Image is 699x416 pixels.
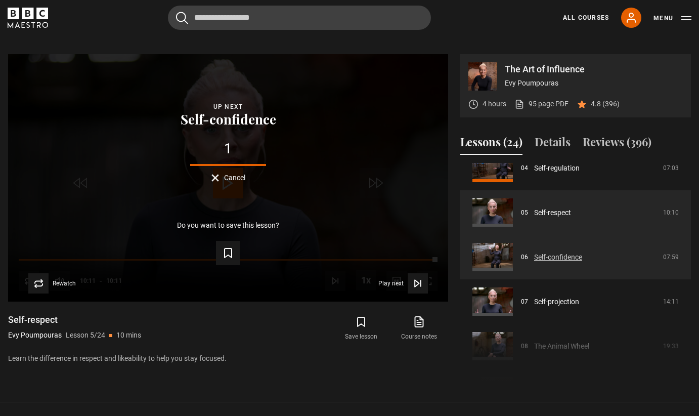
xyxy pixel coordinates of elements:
p: Evy Poumpouras [505,78,683,89]
button: Reviews (396) [583,134,651,155]
svg: BBC Maestro [8,8,48,28]
button: Lessons (24) [460,134,522,155]
p: Do you want to save this lesson? [177,222,279,229]
button: Rewatch [28,273,76,294]
a: Self-projection [534,297,579,307]
p: 4.8 (396) [591,99,620,109]
div: 1 [24,142,432,156]
a: Course notes [390,314,448,343]
p: Evy Poumpouras [8,330,62,341]
video-js: Video Player [8,54,448,302]
span: Cancel [224,174,245,181]
a: Self-regulation [534,163,580,174]
button: Toggle navigation [653,13,691,23]
p: 10 mins [116,330,141,341]
p: Learn the difference in respect and likeability to help you stay focused. [8,353,448,364]
button: Self-confidence [178,112,279,127]
div: Up next [24,102,432,112]
a: Self-respect [534,207,571,218]
h1: Self-respect [8,314,141,326]
a: 95 page PDF [514,99,569,109]
input: Search [168,6,431,30]
button: Save lesson [332,314,390,343]
p: 4 hours [483,99,506,109]
span: Play next [378,280,404,286]
p: Lesson 5/24 [66,330,105,341]
button: Play next [378,273,428,294]
span: Rewatch [53,280,76,286]
a: All Courses [563,13,609,22]
button: Cancel [211,174,245,182]
a: Self-confidence [534,252,582,263]
p: The Art of Influence [505,65,683,74]
button: Submit the search query [176,12,188,24]
button: Details [535,134,571,155]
